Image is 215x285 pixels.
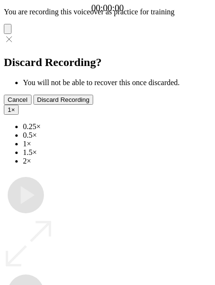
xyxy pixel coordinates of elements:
li: 0.5× [23,131,211,140]
button: Cancel [4,95,32,105]
a: 00:00:00 [91,3,124,13]
button: Discard Recording [33,95,94,105]
li: 1× [23,140,211,148]
li: 0.25× [23,122,211,131]
h2: Discard Recording? [4,56,211,69]
span: 1 [8,106,11,113]
li: You will not be able to recover this once discarded. [23,78,211,87]
li: 2× [23,157,211,165]
p: You are recording this voiceover as practice for training [4,8,211,16]
li: 1.5× [23,148,211,157]
button: 1× [4,105,19,115]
